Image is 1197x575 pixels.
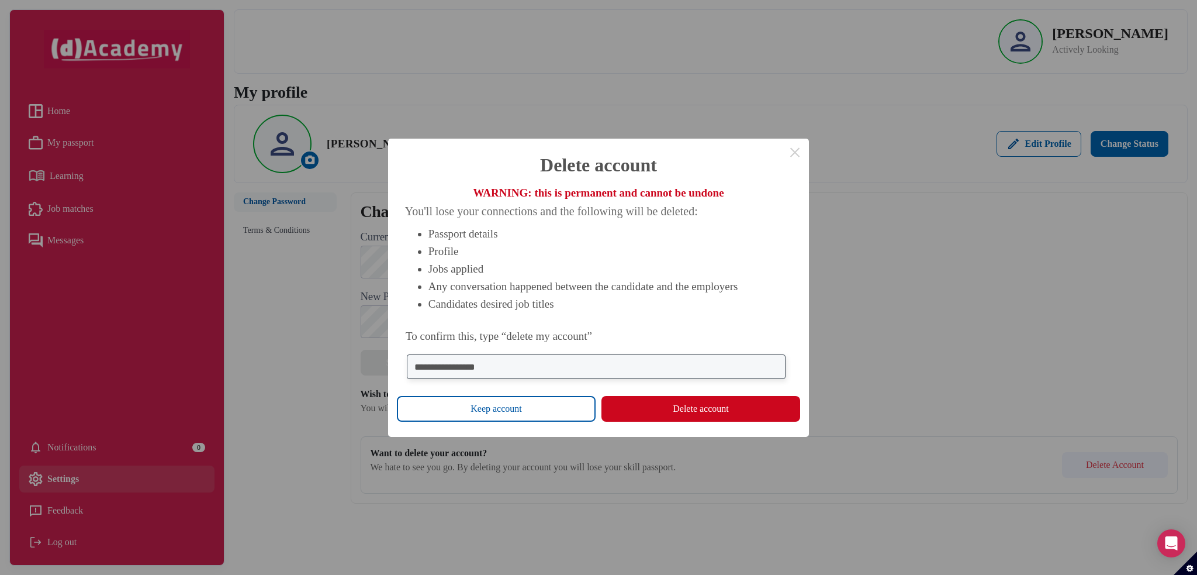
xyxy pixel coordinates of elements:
button: Delete account [601,396,800,422]
button: Set cookie preferences [1174,552,1197,575]
button: Keep account [397,396,596,422]
h2: Delete account [388,139,809,177]
div: Open Intercom Messenger [1157,529,1185,557]
li: Profile [428,245,792,258]
label: To confirm this, type “delete my account” [406,328,592,345]
p: You'll lose your connections and the following will be deleted: [405,204,792,218]
li: Passport details [428,228,792,240]
li: Candidates desired job titles [428,298,792,311]
li: Any conversation happened between the candidate and the employers [428,280,792,293]
b: WARNING: this is permanent and cannot be undone [473,187,724,199]
button: Close this dialog [781,139,809,167]
li: Jobs applied [428,263,792,276]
